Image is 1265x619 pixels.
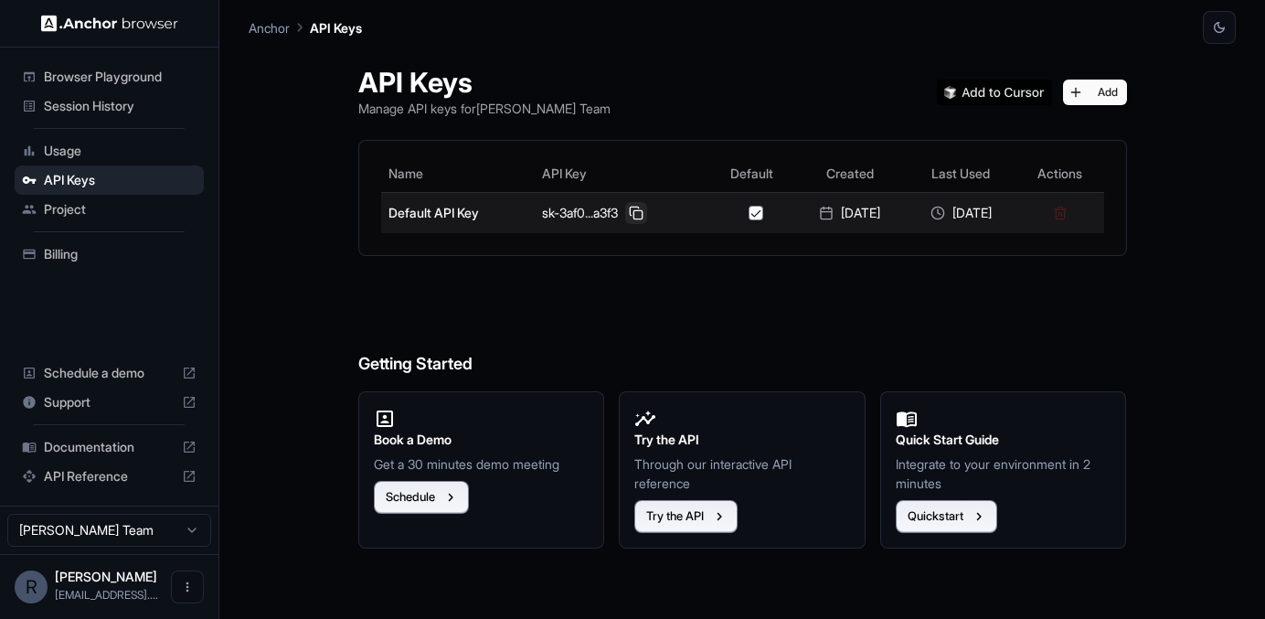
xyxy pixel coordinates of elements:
[15,240,204,269] div: Billing
[896,500,997,533] button: Quickstart
[44,200,197,219] span: Project
[15,195,204,224] div: Project
[1016,155,1103,192] th: Actions
[15,91,204,121] div: Session History
[358,278,1127,378] h6: Getting Started
[896,430,1111,450] h2: Quick Start Guide
[15,358,204,388] div: Schedule a demo
[44,364,175,382] span: Schedule a demo
[358,66,611,99] h1: API Keys
[171,571,204,603] button: Open menu
[535,155,710,192] th: API Key
[44,393,175,411] span: Support
[249,17,362,37] nav: breadcrumb
[374,430,590,450] h2: Book a Demo
[15,165,204,195] div: API Keys
[15,388,204,417] div: Support
[15,62,204,91] div: Browser Playground
[906,155,1017,192] th: Last Used
[44,68,197,86] span: Browser Playground
[381,192,535,233] td: Default API Key
[1063,80,1127,105] button: Add
[542,202,703,224] div: sk-3af0...a3f3
[634,500,738,533] button: Try the API
[634,430,850,450] h2: Try the API
[374,481,469,514] button: Schedule
[634,454,850,493] p: Through our interactive API reference
[44,97,197,115] span: Session History
[44,245,197,263] span: Billing
[44,438,175,456] span: Documentation
[55,569,157,584] span: Roberto Frias
[794,155,906,192] th: Created
[358,99,611,118] p: Manage API keys for [PERSON_NAME] Team
[710,155,794,192] th: Default
[55,588,158,602] span: rcfrias@gmail.com
[15,462,204,491] div: API Reference
[374,454,590,474] p: Get a 30 minutes demo meeting
[937,80,1052,105] img: Add anchorbrowser MCP server to Cursor
[44,171,197,189] span: API Keys
[802,204,898,222] div: [DATE]
[15,571,48,603] div: R
[44,467,175,486] span: API Reference
[249,18,290,37] p: Anchor
[913,204,1010,222] div: [DATE]
[381,155,535,192] th: Name
[625,202,647,224] button: Copy API key
[15,136,204,165] div: Usage
[15,432,204,462] div: Documentation
[896,454,1111,493] p: Integrate to your environment in 2 minutes
[310,18,362,37] p: API Keys
[44,142,197,160] span: Usage
[41,15,178,32] img: Anchor Logo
